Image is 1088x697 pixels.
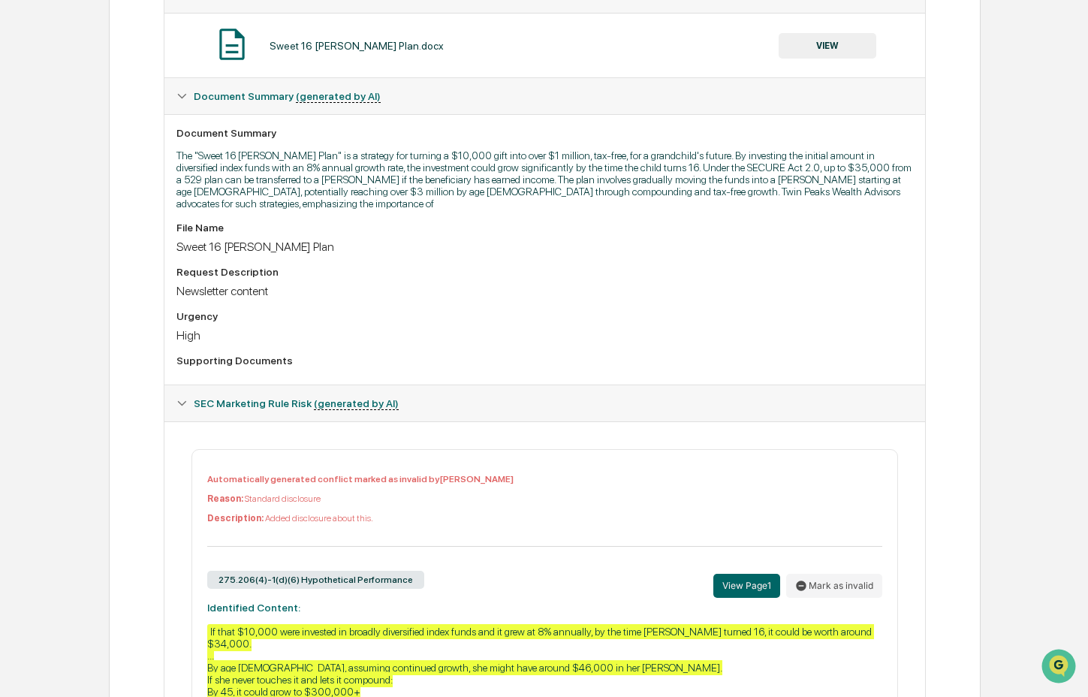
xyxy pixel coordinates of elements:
[103,183,192,210] a: 🗄️Attestations
[207,513,882,524] p: Added disclosure about this.
[15,115,42,142] img: 1746055101610-c473b297-6a78-478c-a979-82029cc54cd1
[207,513,264,524] b: Description:
[255,119,273,137] button: Start new chat
[176,222,912,234] div: File Name
[149,255,182,266] span: Pylon
[164,13,924,77] div: Primary Document
[194,397,399,409] span: SEC Marketing Rule Risk
[109,191,121,203] div: 🗄️
[30,218,95,233] span: Data Lookup
[164,114,924,385] div: Document Summary (generated by AI)
[270,40,444,52] div: Sweet 16 [PERSON_NAME] Plan.docx
[164,78,924,114] div: Document Summary (generated by AI)
[15,32,273,56] p: How can we help?
[207,474,882,484] p: Automatically generated conflict marked as invalid by [PERSON_NAME]
[176,149,912,210] p: The "Sweet 16 [PERSON_NAME] Plan" is a strategy for turning a $10,000 gift into over $1 million, ...
[124,189,186,204] span: Attestations
[176,240,912,254] div: Sweet 16 [PERSON_NAME] Plan
[779,33,876,59] button: VIEW
[9,183,103,210] a: 🖐️Preclearance
[176,284,912,298] div: Newsletter content
[51,115,246,130] div: Start new chat
[176,328,912,342] div: High
[194,90,381,102] span: Document Summary
[296,90,381,103] u: (generated by AI)
[15,191,27,203] div: 🖐️
[15,219,27,231] div: 🔎
[164,385,924,421] div: SEC Marketing Rule Risk (generated by AI)
[207,493,882,504] p: Standard disclosure
[213,26,251,63] img: Document Icon
[713,574,780,598] button: View Page1
[176,127,912,139] div: Document Summary
[207,493,243,504] b: Reason:
[314,397,399,410] u: (generated by AI)
[786,574,882,598] button: Mark as invalid
[176,266,912,278] div: Request Description
[51,130,190,142] div: We're available if you need us!
[1040,647,1080,688] iframe: Open customer support
[176,310,912,322] div: Urgency
[176,355,912,367] div: Supporting Documents
[106,254,182,266] a: Powered byPylon
[30,189,97,204] span: Preclearance
[207,571,424,589] div: 275.206(4)-1(d)(6) Hypothetical Performance
[207,602,300,614] strong: Identified Content:
[9,212,101,239] a: 🔎Data Lookup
